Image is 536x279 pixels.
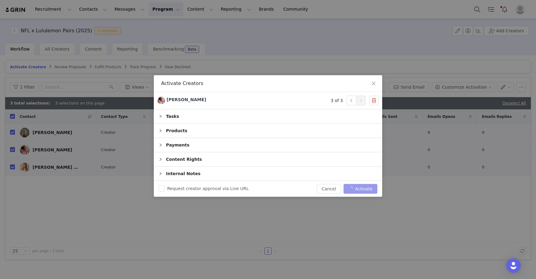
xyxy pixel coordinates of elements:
[506,258,521,273] div: Open Intercom Messenger
[159,172,162,175] i: icon: right
[159,115,162,118] i: icon: right
[159,129,162,132] i: icon: right
[154,138,382,152] div: icon: rightPayments
[154,109,382,123] div: icon: rightTasks
[154,167,382,181] div: icon: rightInternal Notes
[154,124,382,138] div: icon: rightProducts
[165,186,251,191] span: Request creator approval via Live URL
[161,80,375,87] div: Activate Creators
[317,184,341,194] button: Cancel
[167,97,206,103] div: [PERSON_NAME]
[157,97,206,104] a: [PERSON_NAME]
[154,152,382,166] div: icon: rightContent Rights
[159,143,162,147] i: icon: right
[371,81,376,86] i: icon: close
[157,97,165,104] img: Melissa Blough Gonzalez
[331,96,366,105] div: 3 of 3
[159,157,162,161] i: icon: right
[365,75,382,92] button: Close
